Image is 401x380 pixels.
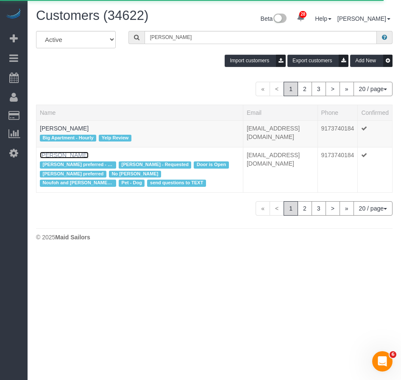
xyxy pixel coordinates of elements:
a: 2 [298,201,312,216]
span: < [270,201,284,216]
td: Confirmed [358,147,393,192]
th: Email [243,105,317,120]
td: Confirmed [358,120,393,147]
span: 1 [284,201,298,216]
span: Customers (34622) [36,8,148,23]
strong: Maid Sailors [55,234,90,241]
a: 28 [292,8,309,27]
button: Add New [350,55,393,67]
th: Phone [317,105,358,120]
a: 3 [312,201,326,216]
span: [PERSON_NAME] preferred - Mondays [40,161,116,168]
span: « [256,82,270,96]
span: « [256,201,270,216]
div: © 2025 [36,233,393,241]
div: Tags [40,133,239,144]
button: 20 / page [354,82,393,96]
img: Automaid Logo [5,8,22,20]
a: [PERSON_NAME] [40,152,89,158]
a: > [326,82,340,96]
th: Confirmed [358,105,393,120]
td: Name [36,147,243,192]
a: » [340,82,354,96]
div: Tags [40,159,239,189]
button: 20 / page [354,201,393,216]
img: New interface [273,14,287,25]
iframe: Intercom live chat [372,351,393,372]
span: [PERSON_NAME] preferred [40,171,106,178]
a: > [326,201,340,216]
a: [PERSON_NAME] [337,15,390,22]
span: 28 [299,11,306,18]
a: 3 [312,82,326,96]
a: » [340,201,354,216]
a: Beta [261,15,287,22]
span: Noufoh and [PERSON_NAME] requested [40,180,116,186]
span: Big Apartment - Hourly [40,135,96,141]
input: Search customers ... [145,31,377,44]
a: [PERSON_NAME] [40,125,89,132]
nav: Pagination navigation [256,201,393,216]
button: Import customers [225,55,286,67]
span: 6 [390,351,396,358]
span: 1 [284,82,298,96]
td: Email [243,147,317,192]
nav: Pagination navigation [256,82,393,96]
span: No [PERSON_NAME] [109,171,161,178]
span: [PERSON_NAME] - Requested [119,161,191,168]
span: Door is Open [194,161,228,168]
span: send questions to TEXT [147,180,206,186]
td: Name [36,120,243,147]
a: 2 [298,82,312,96]
span: Pet - Dog [119,180,145,186]
td: Phone [317,147,358,192]
td: Email [243,120,317,147]
td: Phone [317,120,358,147]
span: Yelp Review [99,135,131,141]
span: < [270,82,284,96]
button: Export customers [287,55,348,67]
th: Name [36,105,243,120]
a: Help [315,15,331,22]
